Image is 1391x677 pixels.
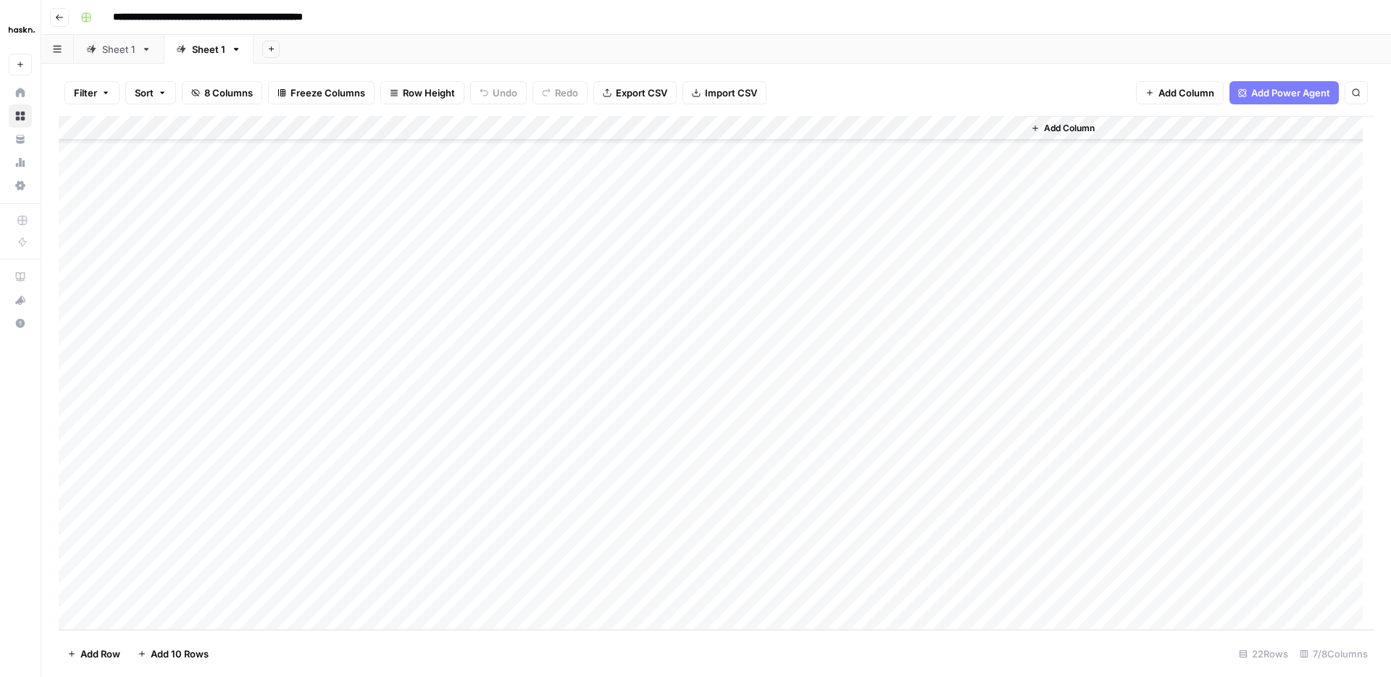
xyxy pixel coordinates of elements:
[1158,86,1214,100] span: Add Column
[9,289,31,311] div: What's new?
[9,128,32,151] a: Your Data
[705,86,757,100] span: Import CSV
[204,86,253,100] span: 8 Columns
[9,104,32,128] a: Browse
[182,81,262,104] button: 8 Columns
[616,86,667,100] span: Export CSV
[1233,642,1294,665] div: 22 Rows
[1294,642,1374,665] div: 7/8 Columns
[129,642,217,665] button: Add 10 Rows
[9,151,32,174] a: Usage
[74,86,97,100] span: Filter
[682,81,766,104] button: Import CSV
[9,288,32,312] button: What's new?
[291,86,365,100] span: Freeze Columns
[493,86,517,100] span: Undo
[9,81,32,104] a: Home
[125,81,176,104] button: Sort
[9,17,35,43] img: Haskn Logo
[192,42,225,57] div: Sheet 1
[470,81,527,104] button: Undo
[555,86,578,100] span: Redo
[64,81,120,104] button: Filter
[9,12,32,48] button: Workspace: Haskn
[59,642,129,665] button: Add Row
[1136,81,1224,104] button: Add Column
[74,35,164,64] a: Sheet 1
[1251,86,1330,100] span: Add Power Agent
[1025,119,1100,138] button: Add Column
[268,81,375,104] button: Freeze Columns
[1044,122,1095,135] span: Add Column
[9,265,32,288] a: AirOps Academy
[532,81,588,104] button: Redo
[80,647,120,661] span: Add Row
[593,81,677,104] button: Export CSV
[380,81,464,104] button: Row Height
[9,312,32,335] button: Help + Support
[135,86,154,100] span: Sort
[164,35,254,64] a: Sheet 1
[102,42,135,57] div: Sheet 1
[9,174,32,197] a: Settings
[1229,81,1339,104] button: Add Power Agent
[151,647,209,661] span: Add 10 Rows
[403,86,455,100] span: Row Height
